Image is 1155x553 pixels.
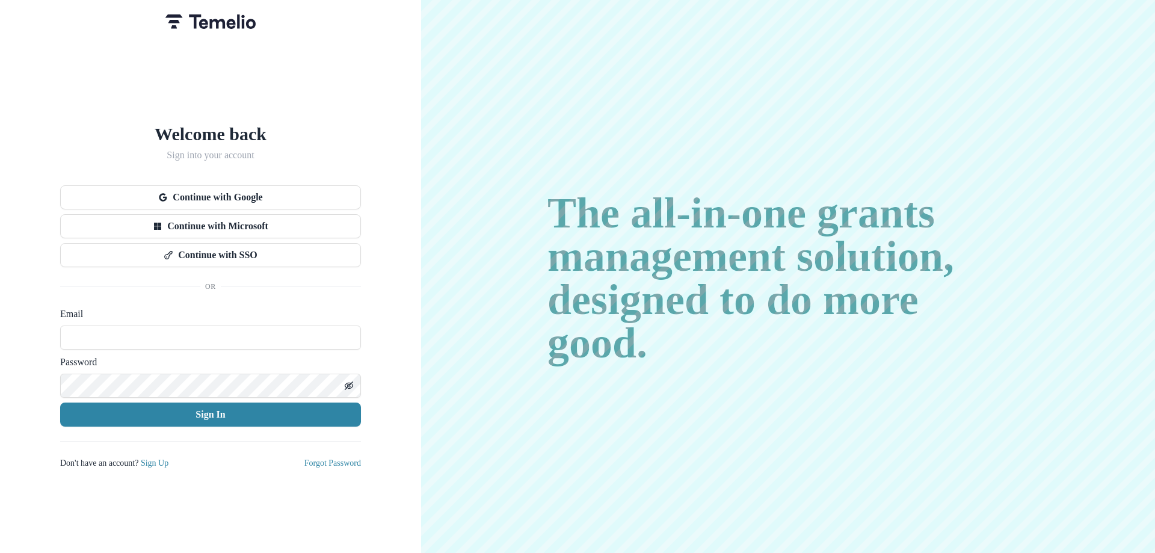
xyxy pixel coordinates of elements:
h2: Sign into your account [60,149,361,161]
a: Sign Up [163,457,196,468]
label: Password [60,354,354,369]
a: Forgot Password [291,457,361,468]
button: Continue with Google [60,185,361,209]
button: Toggle password visibility [339,376,359,395]
button: Continue with SSO [60,243,361,267]
button: Continue with Microsoft [60,214,361,238]
button: Sign In [60,403,361,427]
h1: Welcome back [60,123,361,144]
img: Temelio [165,14,256,29]
p: Don't have an account? [60,456,196,469]
label: Email [60,306,354,321]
